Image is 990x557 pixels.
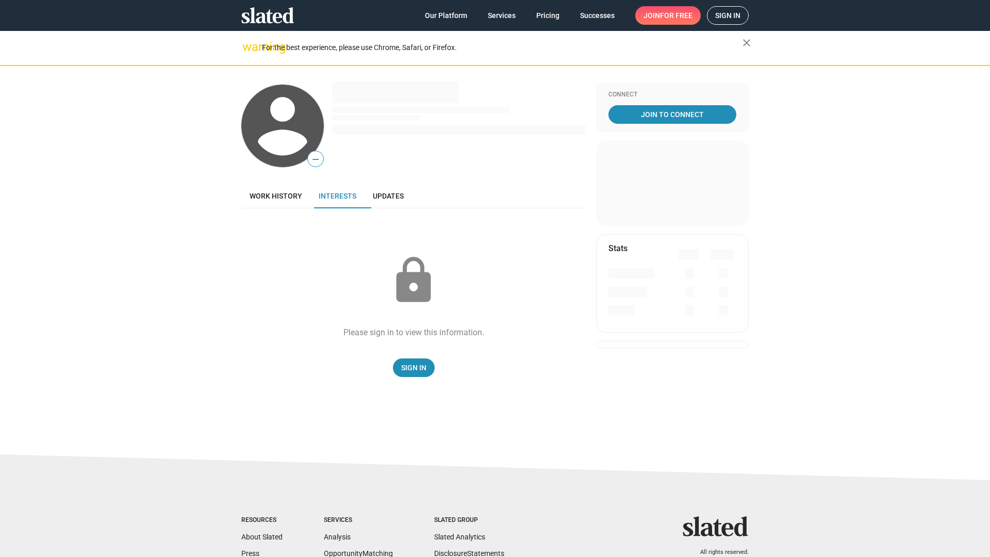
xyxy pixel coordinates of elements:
[241,533,283,541] a: About Slated
[241,516,283,525] div: Resources
[417,6,475,25] a: Our Platform
[250,192,302,200] span: Work history
[393,358,435,377] a: Sign In
[740,37,753,49] mat-icon: close
[480,6,524,25] a: Services
[643,6,692,25] span: Join
[528,6,568,25] a: Pricing
[536,6,559,25] span: Pricing
[610,105,734,124] span: Join To Connect
[608,243,628,254] mat-card-title: Stats
[324,516,393,525] div: Services
[343,327,484,338] div: Please sign in to view this information.
[373,192,404,200] span: Updates
[324,533,351,541] a: Analysis
[434,533,485,541] a: Slated Analytics
[488,6,516,25] span: Services
[310,184,365,208] a: Interests
[635,6,701,25] a: Joinfor free
[262,41,742,55] div: For the best experience, please use Chrome, Safari, or Firefox.
[434,516,504,525] div: Slated Group
[608,105,736,124] a: Join To Connect
[425,6,467,25] span: Our Platform
[241,184,310,208] a: Work history
[608,91,736,99] div: Connect
[715,7,740,24] span: Sign in
[660,6,692,25] span: for free
[242,41,255,53] mat-icon: warning
[365,184,412,208] a: Updates
[308,153,323,166] span: —
[401,358,426,377] span: Sign In
[707,6,749,25] a: Sign in
[580,6,615,25] span: Successes
[388,255,439,306] mat-icon: lock
[572,6,623,25] a: Successes
[319,192,356,200] span: Interests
